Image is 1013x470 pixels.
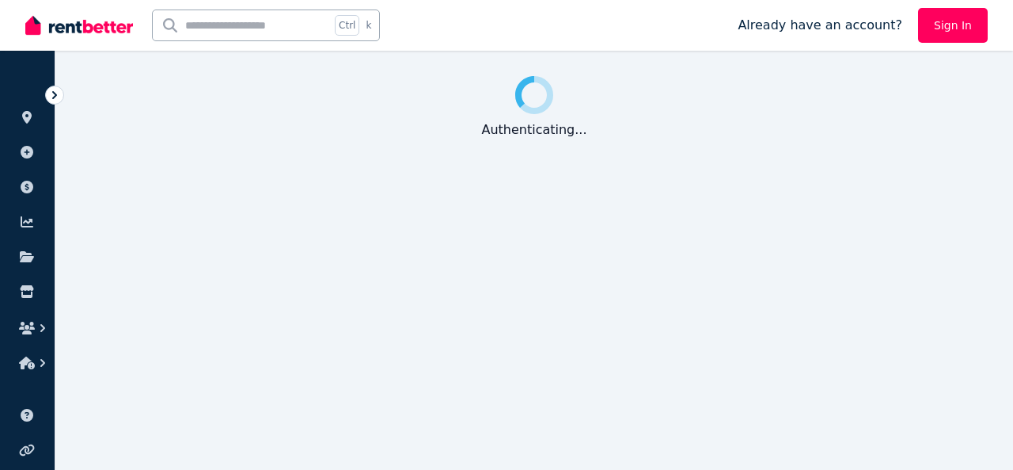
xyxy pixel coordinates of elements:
img: RentBetter [25,13,133,37]
a: Sign In [918,8,988,43]
div: Authenticating ... [481,120,586,139]
span: Already have an account? [738,16,902,35]
span: k [366,19,371,32]
span: Ctrl [335,15,359,36]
